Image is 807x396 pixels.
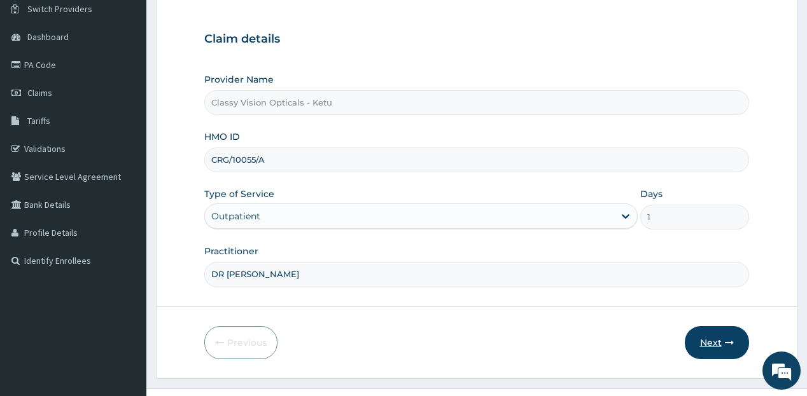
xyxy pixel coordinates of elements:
button: Next [685,326,749,359]
input: Enter HMO ID [204,147,748,172]
textarea: Type your message and hit 'Enter' [6,263,242,307]
img: d_794563401_company_1708531726252_794563401 [24,64,52,95]
div: Chat with us now [66,71,214,88]
label: Type of Service [204,188,274,200]
label: Practitioner [204,245,258,257]
h3: Claim details [204,32,748,46]
div: Outpatient [211,210,260,222]
span: Dashboard [27,31,69,43]
label: HMO ID [204,130,240,143]
div: Minimize live chat window [209,6,239,37]
label: Days [640,188,663,200]
span: Switch Providers [27,3,92,15]
input: Enter Name [204,262,748,287]
button: Previous [204,326,277,359]
span: Tariffs [27,115,50,126]
span: We're online! [74,118,176,246]
label: Provider Name [204,73,274,86]
span: Claims [27,87,52,99]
